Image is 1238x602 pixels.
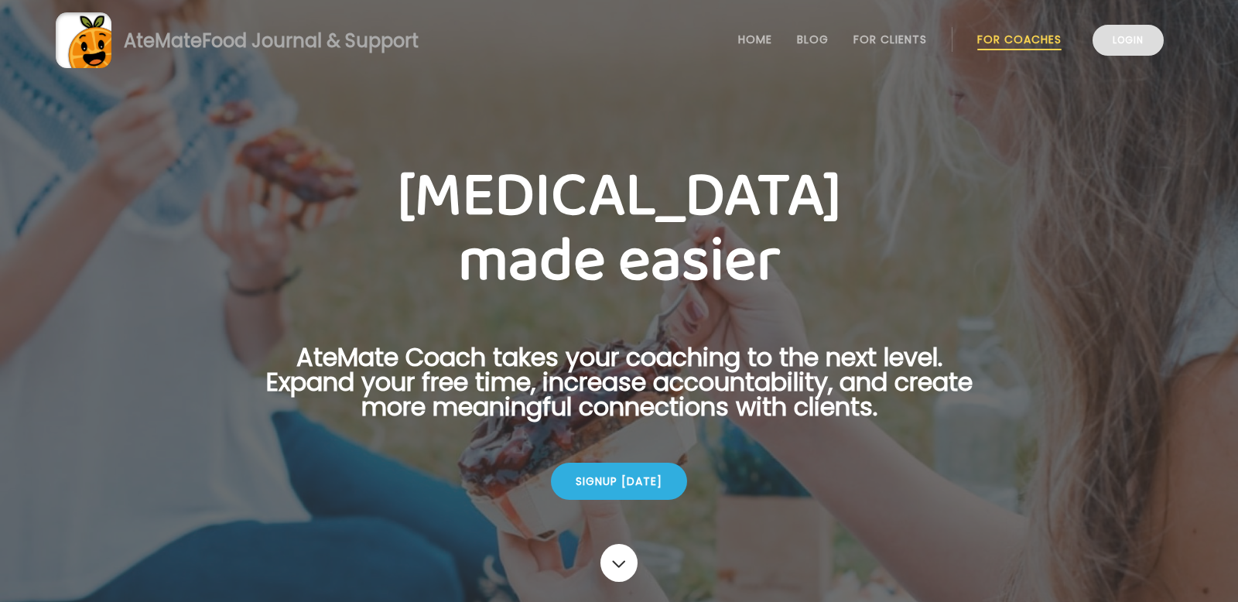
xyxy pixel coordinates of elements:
[241,345,997,438] p: AteMate Coach takes your coaching to the next level. Expand your free time, increase accountabili...
[797,33,829,46] a: Blog
[551,463,687,500] div: Signup [DATE]
[1093,25,1164,56] a: Login
[241,164,997,294] h1: [MEDICAL_DATA] made easier
[202,28,419,53] span: Food Journal & Support
[977,33,1062,46] a: For Coaches
[56,12,1182,68] a: AteMateFood Journal & Support
[853,33,927,46] a: For Clients
[111,27,419,54] div: AteMate
[738,33,772,46] a: Home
